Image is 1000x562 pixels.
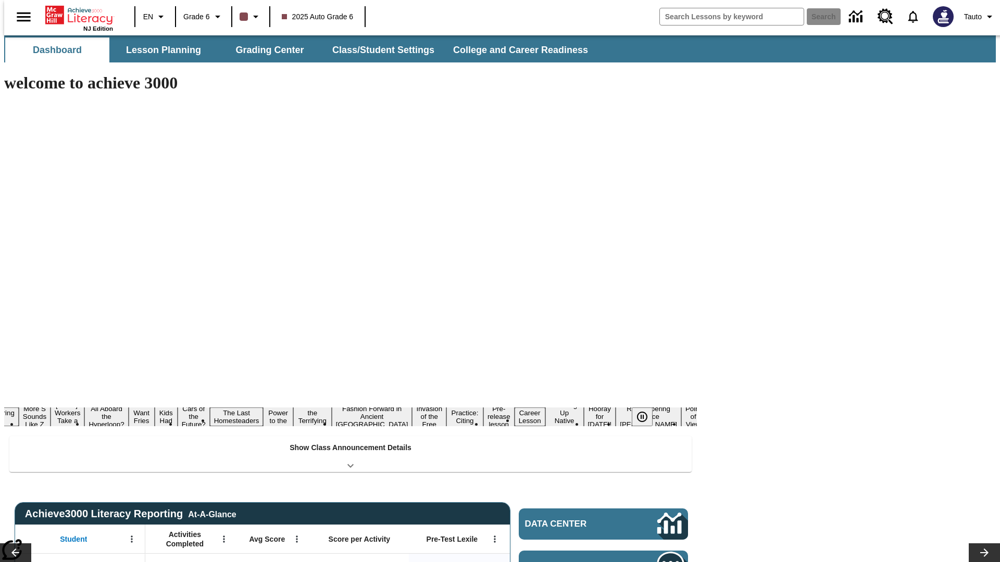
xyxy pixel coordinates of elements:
button: Open Menu [124,531,140,547]
input: search field [660,8,804,25]
button: Slide 4 All Aboard the Hyperloop? [84,403,128,430]
button: Slide 5 Do You Want Fries With That? [129,392,155,442]
button: Language: EN, Select a language [139,7,172,26]
button: Dashboard [5,37,109,62]
span: Pre-Test Lexile [427,534,478,544]
span: 2025 Auto Grade 6 [282,11,354,22]
a: Resource Center, Will open in new tab [871,3,899,31]
button: Slide 13 Mixed Practice: Citing Evidence [446,400,483,434]
span: Score per Activity [329,534,391,544]
button: Slide 18 Remembering Justice O'Connor [616,403,681,430]
button: Class/Student Settings [324,37,443,62]
a: Notifications [899,3,927,30]
button: College and Career Readiness [445,37,596,62]
button: Open Menu [289,531,305,547]
button: Slide 14 Pre-release lesson [483,403,515,430]
button: Grading Center [218,37,322,62]
span: NJ Edition [83,25,113,32]
a: Data Center [519,508,688,540]
button: Slide 8 The Last Homesteaders [210,407,264,426]
button: Select a new avatar [927,3,960,30]
button: Open side menu [8,2,39,32]
button: Slide 15 Career Lesson [515,407,545,426]
button: Slide 9 Solar Power to the People [263,400,293,434]
div: Pause [632,407,663,426]
button: Lesson carousel, Next [969,543,1000,562]
button: Grade: Grade 6, Select a grade [179,7,228,26]
span: Tauto [964,11,982,22]
button: Class color is dark brown. Change class color [235,7,266,26]
button: Slide 3 Labor Day: Workers Take a Stand [51,400,84,434]
span: Achieve3000 Literacy Reporting [25,508,236,520]
button: Open Menu [216,531,232,547]
button: Lesson Planning [111,37,216,62]
div: SubNavbar [4,37,597,62]
button: Slide 10 Attack of the Terrifying Tomatoes [293,400,332,434]
img: Avatar [933,6,954,27]
button: Open Menu [487,531,503,547]
button: Slide 7 Cars of the Future? [178,403,210,430]
span: EN [143,11,153,22]
button: Slide 12 The Invasion of the Free CD [412,395,446,438]
div: Show Class Announcement Details [9,436,692,472]
button: Slide 19 Point of View [681,403,705,430]
p: Show Class Announcement Details [290,442,411,453]
a: Data Center [843,3,871,31]
span: Data Center [525,519,622,529]
div: At-A-Glance [188,508,236,519]
span: Student [60,534,87,544]
button: Slide 17 Hooray for Constitution Day! [584,403,616,430]
span: Grade 6 [183,11,210,22]
a: Home [45,5,113,25]
span: Activities Completed [151,530,219,548]
button: Pause [632,407,653,426]
button: Profile/Settings [960,7,1000,26]
h1: welcome to achieve 3000 [4,73,697,93]
div: SubNavbar [4,35,996,62]
button: Slide 2 More S Sounds Like Z [19,403,51,430]
div: Home [45,4,113,32]
button: Slide 16 Cooking Up Native Traditions [545,400,584,434]
span: Avg Score [249,534,285,544]
button: Slide 11 Fashion Forward in Ancient Rome [332,403,413,430]
button: Slide 6 Dirty Jobs Kids Had To Do [155,392,178,442]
